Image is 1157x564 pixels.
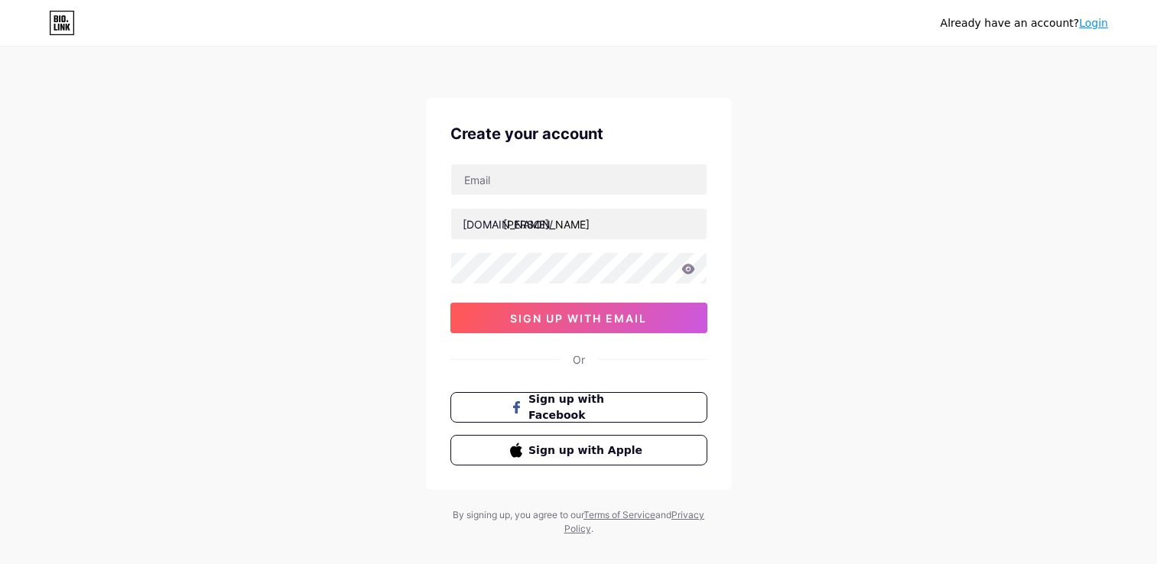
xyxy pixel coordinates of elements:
button: Sign up with Facebook [450,392,707,423]
div: [DOMAIN_NAME]/ [463,216,553,232]
span: Sign up with Facebook [528,391,647,423]
div: Create your account [450,122,707,145]
span: sign up with email [510,312,647,325]
button: sign up with email [450,303,707,333]
a: Terms of Service [583,509,655,520]
input: username [451,209,707,239]
div: Or [573,352,585,368]
a: Login [1079,17,1108,29]
button: Sign up with Apple [450,435,707,465]
div: Already have an account? [941,15,1108,31]
input: Email [451,164,707,195]
span: Sign up with Apple [528,442,647,459]
div: By signing up, you agree to our and . [449,508,709,536]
